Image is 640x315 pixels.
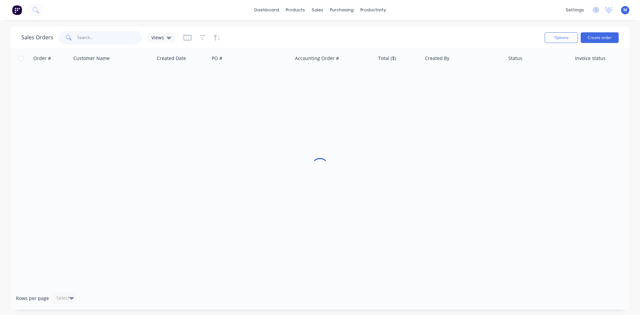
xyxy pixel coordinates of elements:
[282,5,308,15] div: products
[425,55,449,62] div: Created By
[12,5,22,15] img: Factory
[295,55,339,62] div: Accounting Order #
[378,55,396,62] div: Total ($)
[545,32,578,43] button: Options
[21,34,53,41] h1: Sales Orders
[575,55,606,62] div: Invoice status
[308,5,327,15] div: sales
[581,32,619,43] button: Create order
[16,295,49,302] span: Rows per page
[77,31,142,44] input: Search...
[73,55,110,62] div: Customer Name
[327,5,357,15] div: purchasing
[508,55,522,62] div: Status
[357,5,389,15] div: productivity
[562,5,587,15] div: settings
[623,7,627,13] span: M
[56,295,74,301] div: Select...
[151,34,164,41] span: Views
[33,55,51,62] div: Order #
[157,55,186,62] div: Created Date
[212,55,222,62] div: PO #
[251,5,282,15] a: dashboard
